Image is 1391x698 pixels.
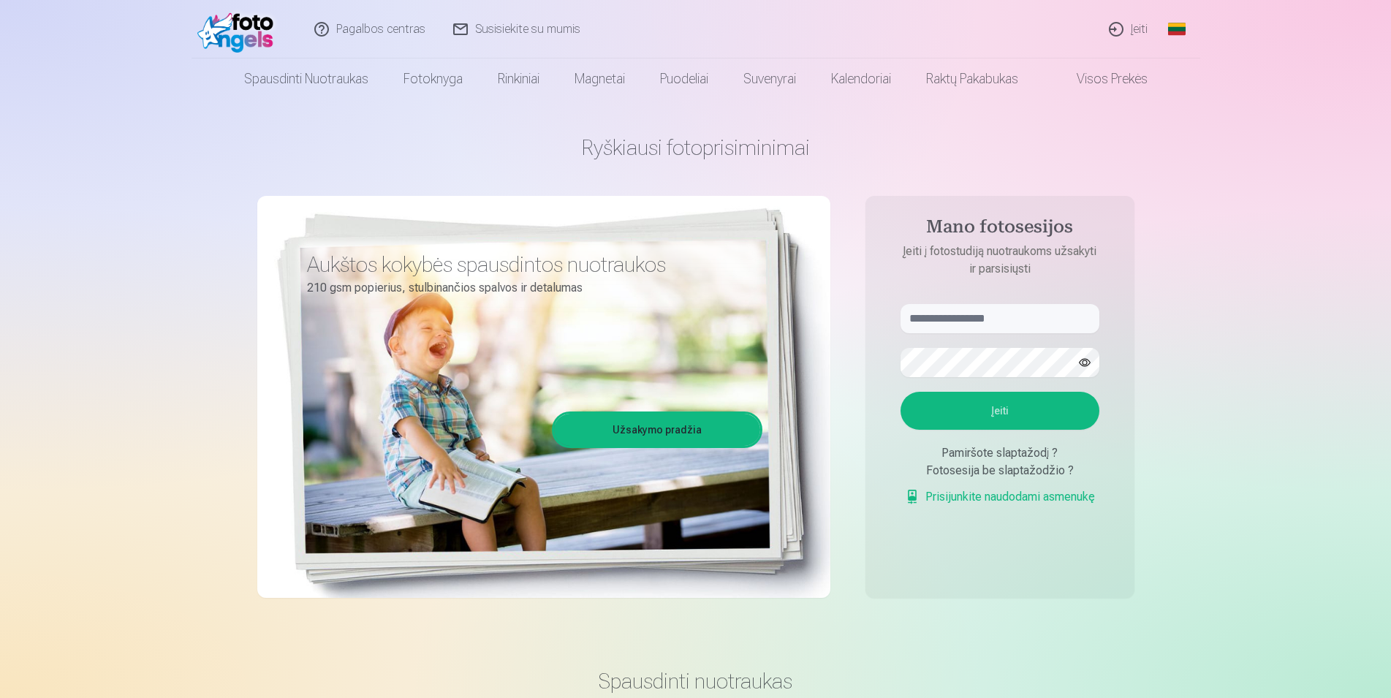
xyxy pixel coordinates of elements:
a: Fotoknyga [386,58,480,99]
h1: Ryškiausi fotoprisiminimai [257,134,1134,161]
h3: Spausdinti nuotraukas [269,668,1123,694]
div: Fotosesija be slaptažodžio ? [901,462,1099,479]
h3: Aukštos kokybės spausdintos nuotraukos [307,251,751,278]
a: Spausdinti nuotraukas [227,58,386,99]
p: Įeiti į fotostudiją nuotraukoms užsakyti ir parsisiųsti [886,243,1114,278]
div: Pamiršote slaptažodį ? [901,444,1099,462]
a: Raktų pakabukas [909,58,1036,99]
button: Įeiti [901,392,1099,430]
a: Puodeliai [643,58,726,99]
h4: Mano fotosesijos [886,216,1114,243]
a: Prisijunkite naudodami asmenukę [905,488,1095,506]
a: Magnetai [557,58,643,99]
img: /fa2 [197,6,281,53]
a: Rinkiniai [480,58,557,99]
a: Kalendoriai [814,58,909,99]
p: 210 gsm popierius, stulbinančios spalvos ir detalumas [307,278,751,298]
a: Suvenyrai [726,58,814,99]
a: Užsakymo pradžia [554,414,760,446]
a: Visos prekės [1036,58,1165,99]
